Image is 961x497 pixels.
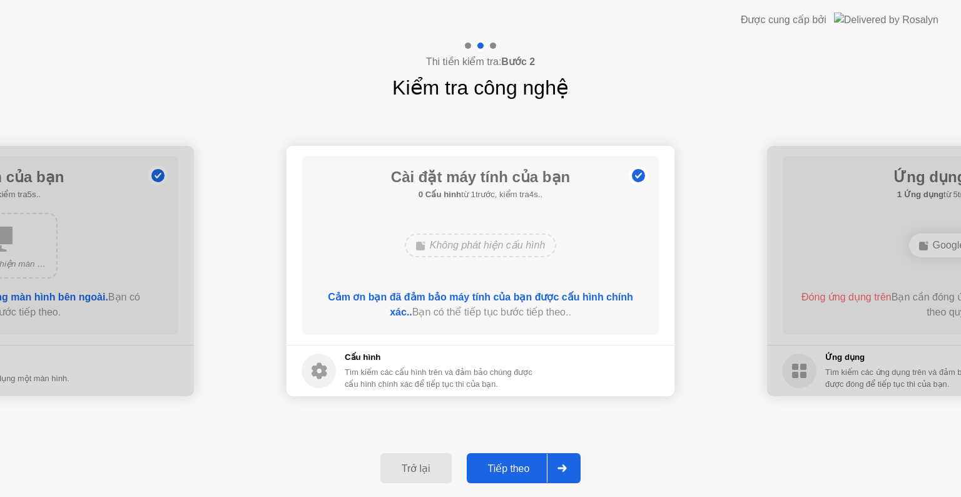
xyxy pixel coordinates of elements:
div: Không phát hiện cấu hình [405,233,557,257]
div: Tiếp theo [470,463,547,474]
b: Bước 2 [501,56,535,67]
div: Bạn có thể tiếp tục bước tiếp theo.. [320,290,642,320]
div: Trở lại [384,463,448,474]
h1: Kiểm tra công nghệ [392,73,569,103]
button: Tiếp theo [467,453,581,483]
b: Cảm ơn bạn đã đảm bảo máy tính của bạn được cấu hình chính xác.. [328,292,633,317]
h5: Cấu hình [345,351,534,364]
b: 0 Cấu hình [419,190,461,199]
h1: Cài đặt máy tính của bạn [391,166,570,188]
button: Trở lại [380,453,452,483]
img: Delivered by Rosalyn [834,13,938,27]
h4: Thi tiền kiểm tra: [426,54,535,69]
h5: từ 1trước, kiểm tra4s.. [391,188,570,201]
div: Tìm kiếm các cấu hình trên và đảm bảo chúng được cấu hình chính xác để tiếp tục thi của bạn. [345,366,534,390]
div: Được cung cấp bởi [741,13,826,28]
